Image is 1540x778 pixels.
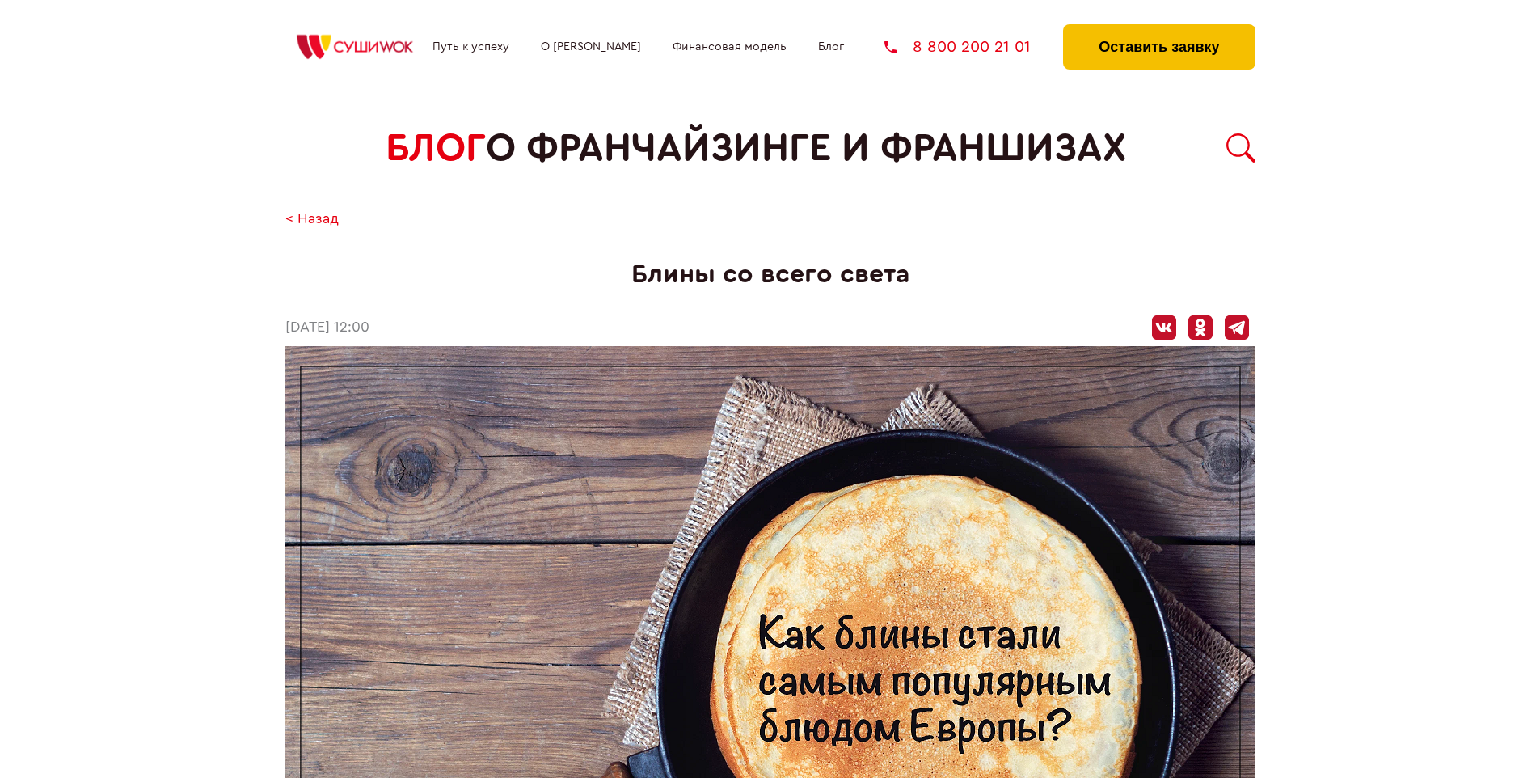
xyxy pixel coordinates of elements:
[541,40,641,53] a: О [PERSON_NAME]
[1063,24,1255,70] button: Оставить заявку
[285,260,1255,290] h1: Блины со всего света
[432,40,509,53] a: Путь к успеху
[486,126,1126,171] span: о франчайзинге и франшизах
[386,126,486,171] span: БЛОГ
[285,319,369,336] time: [DATE] 12:00
[913,39,1031,55] span: 8 800 200 21 01
[818,40,844,53] a: Блог
[673,40,787,53] a: Финансовая модель
[285,211,339,228] a: < Назад
[884,39,1031,55] a: 8 800 200 21 01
